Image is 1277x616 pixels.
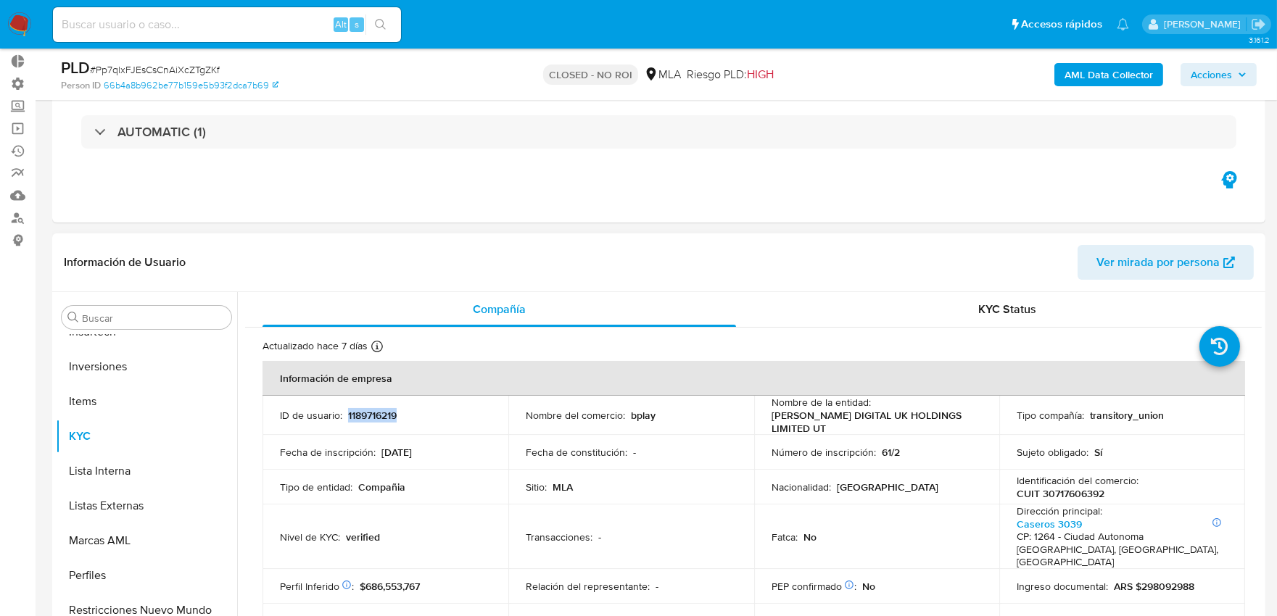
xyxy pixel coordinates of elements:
button: Listas Externas [56,488,237,523]
p: Tipo de entidad : [280,480,352,494]
button: Lista Interna [56,454,237,488]
span: s [355,17,359,31]
p: sandra.chabay@mercadolibre.com [1164,17,1246,31]
p: Fatca : [772,530,798,544]
p: No [803,530,817,544]
div: AUTOMATIC (1) [81,115,1236,149]
p: CUIT 30717606392 [1017,487,1104,500]
p: - [656,580,658,593]
p: Sitio : [526,480,547,494]
div: MLA [644,67,681,83]
p: Nacionalidad : [772,480,831,494]
p: Perfil Inferido : [280,580,354,593]
a: Salir [1251,17,1266,32]
span: Alt [335,17,347,31]
p: ID de usuario : [280,409,342,422]
span: Ver mirada por persona [1096,245,1220,280]
span: Riesgo PLD: [687,67,774,83]
span: # Pp7qlxFJEsCsCnAiXcZTgZKf [90,62,220,77]
p: Fecha de inscripción : [280,446,376,459]
b: AML Data Collector [1065,63,1153,86]
p: Número de inscripción : [772,446,876,459]
h3: AUTOMATIC (1) [117,124,206,140]
p: Nombre de la entidad : [772,396,871,409]
span: 3.161.2 [1249,34,1270,46]
button: Ver mirada por persona [1078,245,1254,280]
p: Nivel de KYC : [280,530,340,544]
p: No [862,580,875,593]
span: Accesos rápidos [1021,17,1102,32]
p: Ingreso documental : [1017,580,1108,593]
p: - [598,530,601,544]
p: verified [346,530,380,544]
p: Sí [1094,446,1102,459]
p: bplay [631,409,656,422]
span: Compañía [473,301,526,317]
p: - [633,446,636,459]
p: Actualizado hace 7 días [263,339,368,353]
a: Caseros 3039 [1017,517,1082,531]
p: ARS $298092988 [1114,580,1194,593]
input: Buscar [82,312,226,325]
p: Tipo compañía : [1017,409,1084,422]
span: HIGH [747,66,774,83]
p: Relación del representante : [526,580,650,593]
p: Nombre del comercio : [526,409,625,422]
button: Buscar [67,312,79,323]
p: [GEOGRAPHIC_DATA] [837,480,938,494]
p: CLOSED - NO ROI [543,64,638,85]
p: Fecha de constitución : [526,446,627,459]
p: [PERSON_NAME] DIGITAL UK HOLDINGS LIMITED UT [772,409,977,435]
button: search-icon [365,14,395,35]
p: [DATE] [381,446,412,459]
button: Marcas AML [56,523,237,558]
span: $686,553,767 [360,579,420,594]
span: Acciones [1191,63,1232,86]
button: Inversiones [56,349,237,384]
b: Person ID [61,79,101,92]
p: Dirección principal : [1017,504,1102,517]
a: 66b4a8b962be77b159e5b93f2dca7b69 [104,79,278,92]
p: Sujeto obligado : [1017,446,1088,459]
button: Perfiles [56,558,237,593]
button: KYC [56,419,237,454]
th: Información de empresa [263,361,1245,396]
p: 1189716219 [348,409,397,422]
button: Acciones [1181,63,1257,86]
p: transitory_union [1090,409,1164,422]
h4: CP: 1264 - Ciudad Autonoma [GEOGRAPHIC_DATA], [GEOGRAPHIC_DATA], [GEOGRAPHIC_DATA] [1017,530,1222,569]
button: AML Data Collector [1054,63,1163,86]
p: Transacciones : [526,530,592,544]
b: PLD [61,56,90,79]
span: KYC Status [979,301,1037,317]
p: Compañia [358,480,405,494]
p: PEP confirmado : [772,580,856,593]
a: Notificaciones [1117,18,1129,30]
h1: Información de Usuario [64,255,186,270]
p: MLA [553,480,573,494]
button: Items [56,384,237,419]
p: 61/2 [882,446,900,459]
p: Identificación del comercio : [1017,474,1138,487]
input: Buscar usuario o caso... [53,15,401,34]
